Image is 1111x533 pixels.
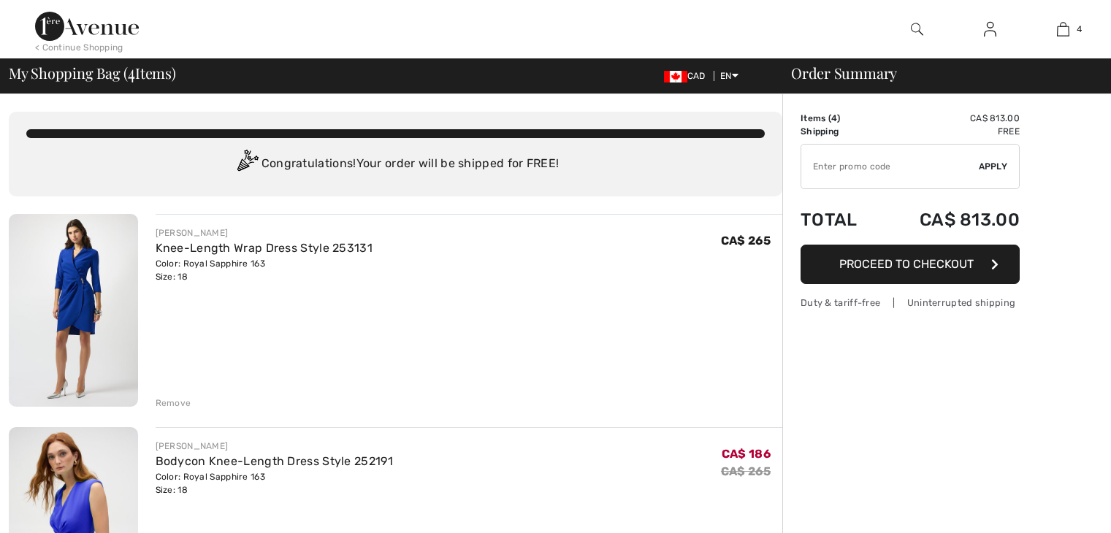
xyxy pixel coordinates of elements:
[801,145,979,188] input: Promo code
[128,62,135,81] span: 4
[9,214,138,407] img: Knee-Length Wrap Dress Style 253131
[9,66,176,80] span: My Shopping Bag ( Items)
[979,160,1008,173] span: Apply
[879,125,1020,138] td: Free
[879,112,1020,125] td: CA$ 813.00
[156,454,393,468] a: Bodycon Knee-Length Dress Style 252191
[774,66,1102,80] div: Order Summary
[801,245,1020,284] button: Proceed to Checkout
[156,226,373,239] div: [PERSON_NAME]
[26,150,765,179] div: Congratulations! Your order will be shipped for FREE!
[801,195,879,245] td: Total
[722,447,771,461] span: CA$ 186
[911,20,923,38] img: search the website
[831,113,837,123] span: 4
[984,20,996,38] img: My Info
[35,12,139,41] img: 1ère Avenue
[156,241,373,255] a: Knee-Length Wrap Dress Style 253131
[156,396,191,410] div: Remove
[801,296,1020,310] div: Duty & tariff-free | Uninterrupted shipping
[1077,23,1082,36] span: 4
[156,470,393,496] div: Color: Royal Sapphire 163 Size: 18
[35,41,123,54] div: < Continue Shopping
[720,71,738,81] span: EN
[1027,20,1099,38] a: 4
[839,257,974,271] span: Proceed to Checkout
[721,464,771,478] s: CA$ 265
[972,20,1008,39] a: Sign In
[232,150,261,179] img: Congratulation2.svg
[664,71,687,83] img: Canadian Dollar
[801,112,879,125] td: Items ( )
[664,71,711,81] span: CAD
[801,125,879,138] td: Shipping
[1057,20,1069,38] img: My Bag
[156,440,393,453] div: [PERSON_NAME]
[879,195,1020,245] td: CA$ 813.00
[156,257,373,283] div: Color: Royal Sapphire 163 Size: 18
[721,234,771,248] span: CA$ 265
